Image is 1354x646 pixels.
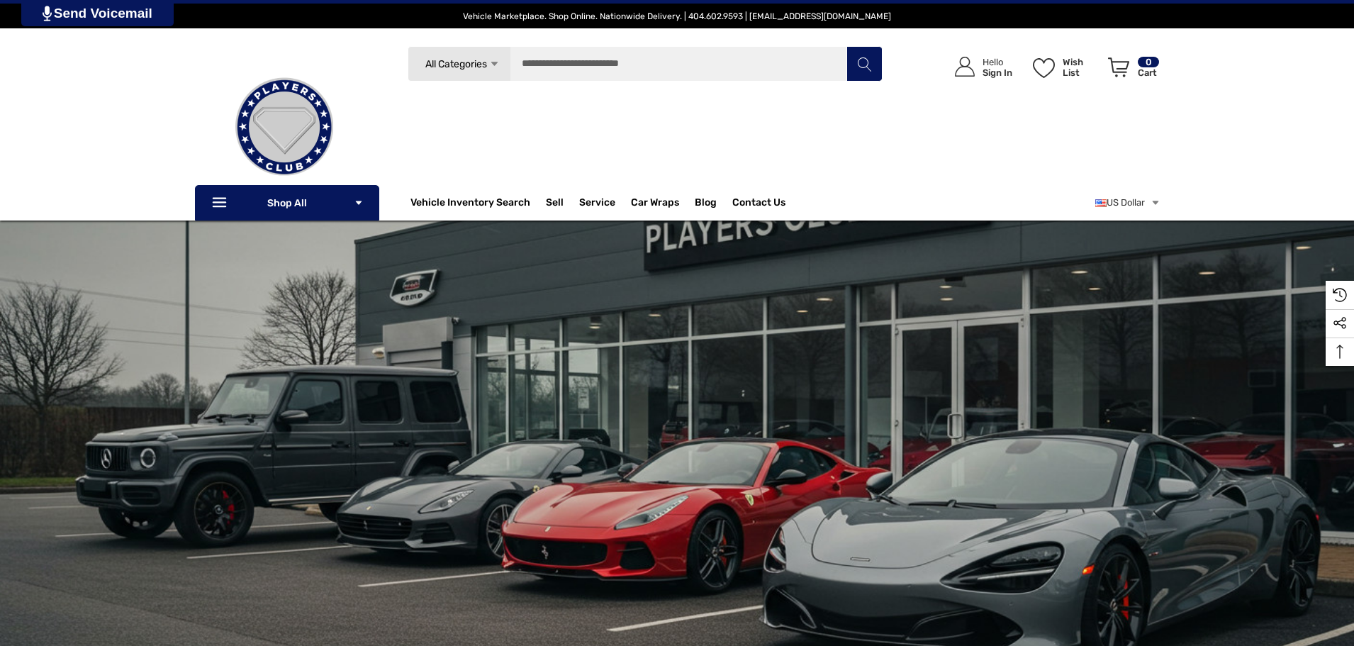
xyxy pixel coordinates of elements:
[579,196,615,212] a: Service
[983,57,1012,67] p: Hello
[463,11,891,21] span: Vehicle Marketplace. Shop Online. Nationwide Delivery. | 404.602.9593 | [EMAIL_ADDRESS][DOMAIN_NAME]
[408,46,510,82] a: All Categories Icon Arrow Down Icon Arrow Up
[1108,57,1129,77] svg: Review Your Cart
[846,46,882,82] button: Search
[546,196,564,212] span: Sell
[489,59,500,69] svg: Icon Arrow Down
[211,195,232,211] svg: Icon Line
[955,57,975,77] svg: Icon User Account
[546,189,579,217] a: Sell
[939,43,1019,91] a: Sign in
[195,185,379,221] p: Shop All
[425,58,486,70] span: All Categories
[631,189,695,217] a: Car Wraps
[1333,316,1347,330] svg: Social Media
[1026,43,1102,91] a: Wish List Wish List
[695,196,717,212] a: Blog
[1102,43,1160,98] a: Cart with 0 items
[983,67,1012,78] p: Sign In
[1138,57,1159,67] p: 0
[1326,345,1354,359] svg: Top
[1333,288,1347,302] svg: Recently Viewed
[1095,189,1160,217] a: USD
[631,196,679,212] span: Car Wraps
[1138,67,1159,78] p: Cart
[354,198,364,208] svg: Icon Arrow Down
[213,56,355,198] img: Players Club | Cars For Sale
[1033,58,1055,78] svg: Wish List
[732,196,785,212] a: Contact Us
[43,6,52,21] img: PjwhLS0gR2VuZXJhdG9yOiBHcmF2aXQuaW8gLS0+PHN2ZyB4bWxucz0iaHR0cDovL3d3dy53My5vcmcvMjAwMC9zdmciIHhtb...
[1063,57,1100,78] p: Wish List
[410,196,530,212] a: Vehicle Inventory Search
